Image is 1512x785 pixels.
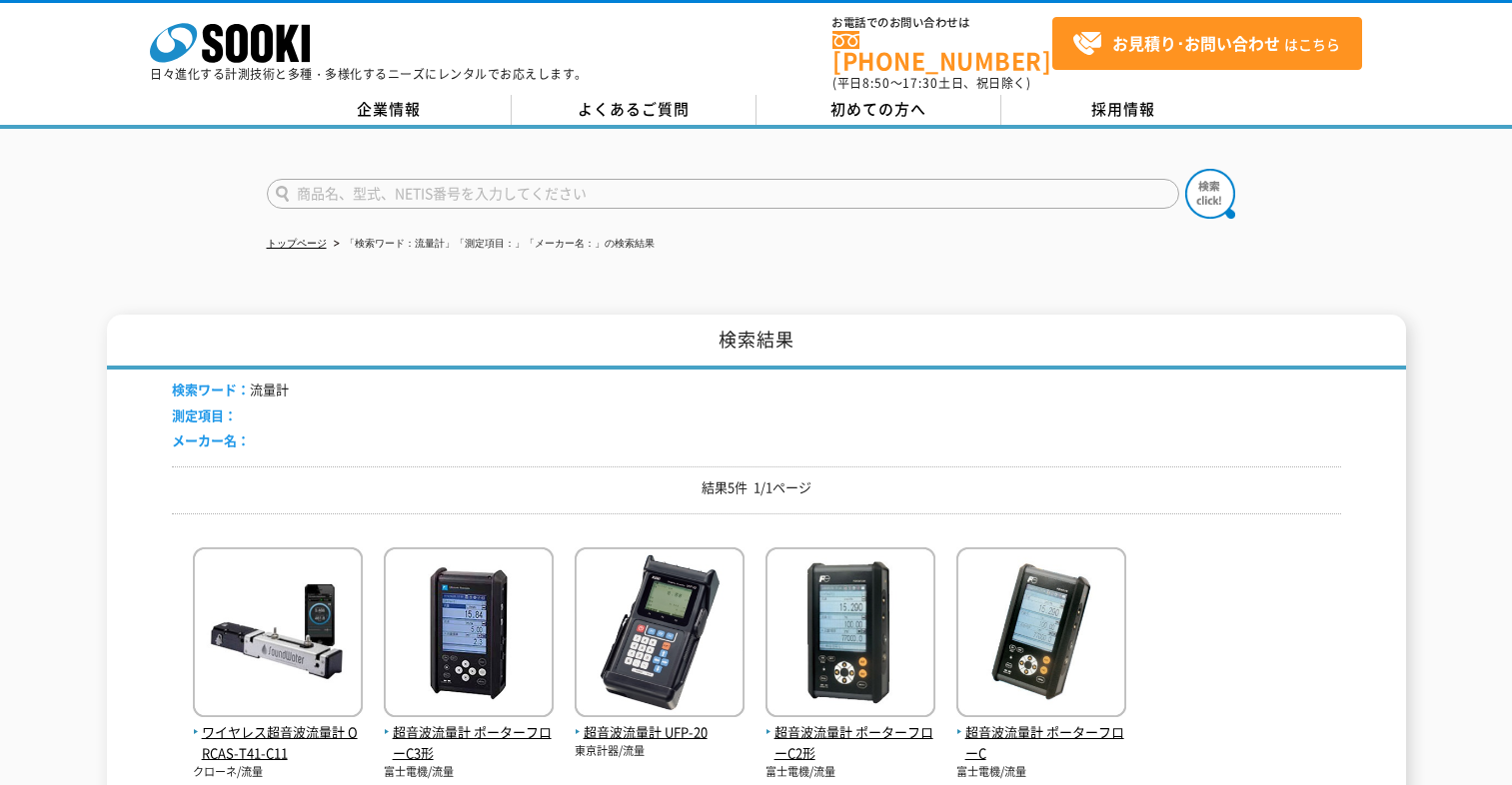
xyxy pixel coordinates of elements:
a: 初めての方へ [756,95,1001,125]
img: ポーターフローC2形 [765,547,935,722]
img: ORCAS-T41-C11 [193,547,363,722]
p: 東京計器/流量 [575,743,745,760]
span: はこちら [1072,29,1340,59]
a: トップページ [267,238,327,249]
a: 超音波流量計 ポーターフローC [956,701,1126,763]
a: 超音波流量計 UFP-20 [575,701,745,743]
p: 富士電機/流量 [765,764,935,781]
a: よくあるご質問 [512,95,756,125]
a: ワイヤレス超音波流量計 ORCAS-T41-C11 [193,701,363,763]
span: 検索ワード： [172,380,250,398]
span: 初めての方へ [830,98,926,120]
span: 測定項目： [172,405,237,424]
p: クローネ/流量 [193,764,363,781]
a: 採用情報 [1001,95,1246,125]
p: 結果5件 1/1ページ [172,477,1341,498]
p: 富士電機/流量 [956,764,1126,781]
span: 超音波流量計 UFP-20 [575,722,745,743]
li: 「検索ワード：流量計」「測定項目：」「メーカー名：」の検索結果 [330,234,655,255]
a: 企業情報 [267,95,512,125]
span: お電話でのお問い合わせは [832,17,1052,29]
p: 日々進化する計測技術と多種・多様化するニーズにレンタルでお応えします。 [150,68,588,80]
a: お見積り･お問い合わせはこちら [1052,17,1362,70]
img: UFP-20 [575,547,745,722]
span: 8:50 [862,74,890,92]
img: ポーターフローC3形 [384,547,554,722]
input: 商品名、型式、NETIS番号を入力してください [267,179,1179,209]
strong: お見積り･お問い合わせ [1112,31,1280,55]
p: 富士電機/流量 [384,764,554,781]
a: [PHONE_NUMBER] [832,31,1052,72]
span: (平日 ～ 土日、祝日除く) [832,74,1030,92]
span: ワイヤレス超音波流量計 ORCAS-T41-C11 [193,722,363,764]
span: 超音波流量計 ポーターフローC3形 [384,722,554,764]
span: 超音波流量計 ポーターフローC [956,722,1126,764]
span: 17:30 [902,74,938,92]
h1: 検索結果 [107,315,1406,370]
span: メーカー名： [172,430,250,449]
img: btn_search.png [1185,169,1235,219]
a: 超音波流量計 ポーターフローC3形 [384,701,554,763]
a: 超音波流量計 ポーターフローC2形 [765,701,935,763]
img: ポーターフローC [956,547,1126,722]
span: 超音波流量計 ポーターフローC2形 [765,722,935,764]
li: 流量計 [172,380,289,400]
